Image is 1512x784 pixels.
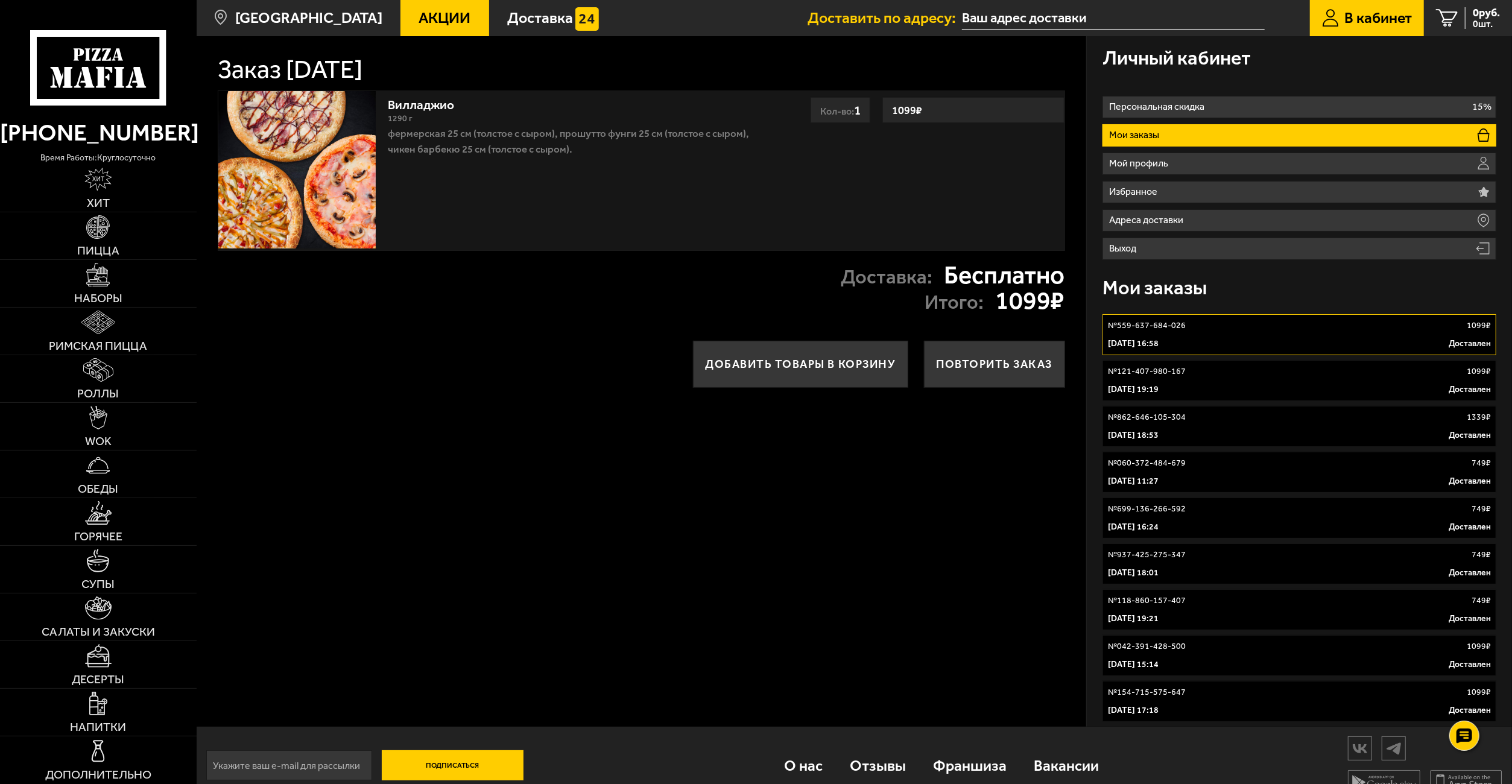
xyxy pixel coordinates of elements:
[1108,613,1159,625] p: [DATE] 19:21
[1108,475,1159,487] p: [DATE] 11:27
[1109,159,1172,168] p: Мой профиль
[206,750,372,780] input: Укажите ваш e-mail для рассылки
[42,626,155,638] span: Салаты и закуски
[1102,543,1496,584] a: №937-425-275-347749₽[DATE] 18:01Доставлен
[944,263,1065,288] strong: Бесплатно
[1108,595,1186,607] p: № 118-860-157-407
[74,292,122,305] span: Наборы
[1449,567,1491,579] p: Доставлен
[1102,498,1496,539] a: №699-136-266-592749₽[DATE] 16:24Доставлен
[1449,704,1491,716] p: Доставлен
[235,10,382,25] span: [GEOGRAPHIC_DATA]
[1102,278,1207,298] h3: Мои заказы
[1102,406,1496,447] a: №862-646-105-3041339₽[DATE] 18:53Доставлен
[1472,102,1491,112] p: 15%
[1108,320,1186,332] p: № 559-637-684-026
[811,97,870,123] div: Кол-во:
[45,769,151,781] span: Дополнительно
[1108,503,1186,515] p: № 699-136-266-592
[1102,48,1251,68] h3: Личный кабинет
[1467,411,1491,423] p: 1339 ₽
[1109,102,1209,112] p: Персональная скидка
[1108,338,1159,350] p: [DATE] 16:58
[1349,738,1371,759] img: vk
[1109,130,1163,140] p: Мои заказы
[70,721,126,733] span: Напитки
[841,267,932,287] p: Доставка:
[693,341,908,388] button: Добавить товары в корзину
[889,99,925,122] strong: 1099 ₽
[85,435,112,447] span: WOK
[962,7,1264,30] input: Ваш адрес доставки
[388,125,754,157] p: Фермерская 25 см (толстое с сыром), Прошутто Фунги 25 см (толстое с сыром), Чикен Барбекю 25 см (...
[218,57,362,83] h1: Заказ [DATE]
[388,92,470,112] a: Вилладжио
[507,10,573,25] span: Доставка
[1108,567,1159,579] p: [DATE] 18:01
[1109,215,1188,225] p: Адреса доставки
[78,483,118,495] span: Обеды
[1102,589,1496,630] a: №118-860-157-407749₽[DATE] 19:21Доставлен
[1108,429,1159,441] p: [DATE] 18:53
[1472,503,1491,515] p: 749 ₽
[996,288,1065,314] strong: 1099 ₽
[1102,360,1496,401] a: №121-407-980-1671099₽[DATE] 19:19Доставлен
[925,292,984,312] p: Итого:
[77,245,119,257] span: Пицца
[1472,549,1491,561] p: 749 ₽
[419,10,471,25] span: Акции
[1108,704,1159,716] p: [DATE] 17:18
[1108,686,1186,698] p: № 154-715-575-647
[1108,457,1186,469] p: № 060-372-484-679
[74,531,122,543] span: Горячее
[388,113,413,124] span: 1290 г
[1449,338,1491,350] p: Доставлен
[1472,595,1491,607] p: 749 ₽
[924,341,1065,388] button: Повторить заказ
[1449,429,1491,441] p: Доставлен
[1102,314,1496,355] a: №559-637-684-0261099₽[DATE] 16:58Доставлен
[1108,549,1186,561] p: № 937-425-275-347
[87,197,110,209] span: Хит
[1467,686,1491,698] p: 1099 ₽
[1467,640,1491,653] p: 1099 ₽
[1102,681,1496,722] a: №154-715-575-6471099₽[DATE] 17:18Доставлен
[575,7,599,31] img: 15daf4d41897b9f0e9f617042186c801.svg
[1449,613,1491,625] p: Доставлен
[81,578,115,590] span: Супы
[1108,659,1159,671] p: [DATE] 15:14
[1449,521,1491,533] p: Доставлен
[77,388,119,400] span: Роллы
[1449,659,1491,671] p: Доставлен
[1102,452,1496,493] a: №060-372-484-679749₽[DATE] 11:27Доставлен
[1108,521,1159,533] p: [DATE] 16:24
[72,674,124,686] span: Десерты
[808,10,962,25] span: Доставить по адресу:
[1109,244,1140,253] p: Выход
[1472,457,1491,469] p: 749 ₽
[1467,320,1491,332] p: 1099 ₽
[1108,411,1186,423] p: № 862-646-105-304
[1473,7,1500,18] span: 0 руб.
[1108,365,1186,378] p: № 121-407-980-167
[1449,384,1491,396] p: Доставлен
[1467,365,1491,378] p: 1099 ₽
[1108,384,1159,396] p: [DATE] 19:19
[49,340,147,352] span: Римская пицца
[1473,19,1500,29] span: 0 шт.
[1449,475,1491,487] p: Доставлен
[1344,10,1412,25] span: В кабинет
[854,103,861,118] span: 1
[1108,640,1186,653] p: № 042-391-428-500
[1109,187,1162,197] p: Избранное
[1382,738,1405,759] img: tg
[1102,635,1496,676] a: №042-391-428-5001099₽[DATE] 15:14Доставлен
[382,750,524,780] button: Подписаться
[962,7,1264,30] span: проспект Ударников, 43к2, подъезд 3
